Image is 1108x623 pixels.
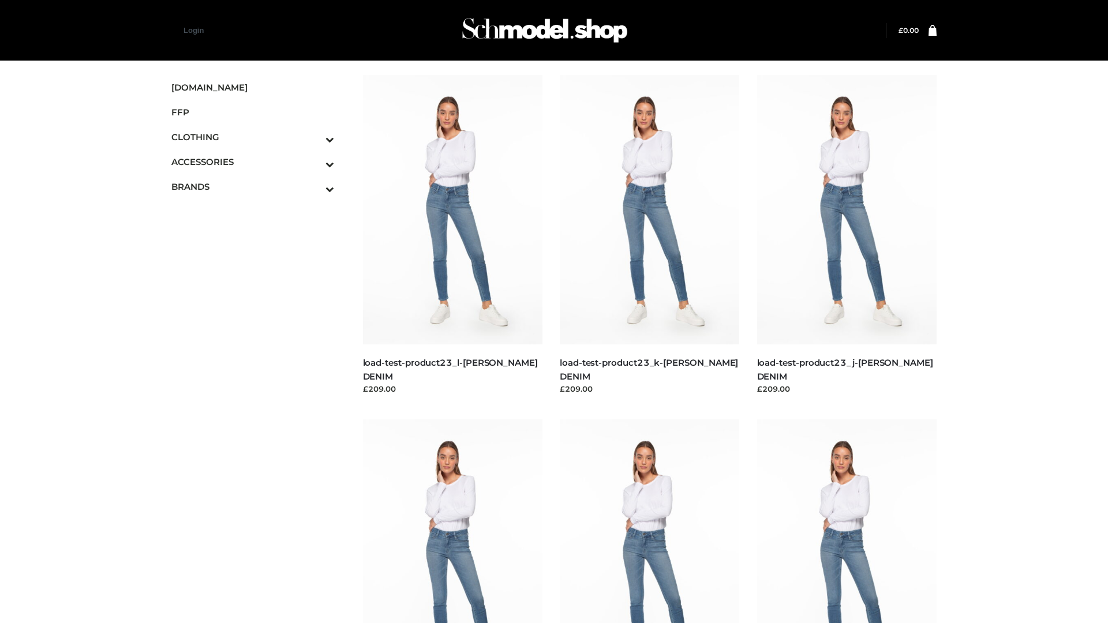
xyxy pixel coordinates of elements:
span: ACCESSORIES [171,155,334,168]
bdi: 0.00 [899,26,919,35]
a: ACCESSORIESToggle Submenu [171,149,334,174]
span: [DOMAIN_NAME] [171,81,334,94]
a: Login [184,26,204,35]
a: BRANDSToggle Submenu [171,174,334,199]
img: Schmodel Admin 964 [458,7,631,53]
button: Toggle Submenu [294,174,334,199]
span: BRANDS [171,180,334,193]
a: CLOTHINGToggle Submenu [171,125,334,149]
a: load-test-product23_j-[PERSON_NAME] DENIM [757,357,933,381]
a: [DOMAIN_NAME] [171,75,334,100]
a: FFP [171,100,334,125]
button: Toggle Submenu [294,149,334,174]
span: FFP [171,106,334,119]
a: load-test-product23_l-[PERSON_NAME] DENIM [363,357,538,381]
div: £209.00 [757,383,937,395]
div: £209.00 [560,383,740,395]
div: £209.00 [363,383,543,395]
span: CLOTHING [171,130,334,144]
span: £ [899,26,903,35]
a: £0.00 [899,26,919,35]
a: load-test-product23_k-[PERSON_NAME] DENIM [560,357,738,381]
button: Toggle Submenu [294,125,334,149]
